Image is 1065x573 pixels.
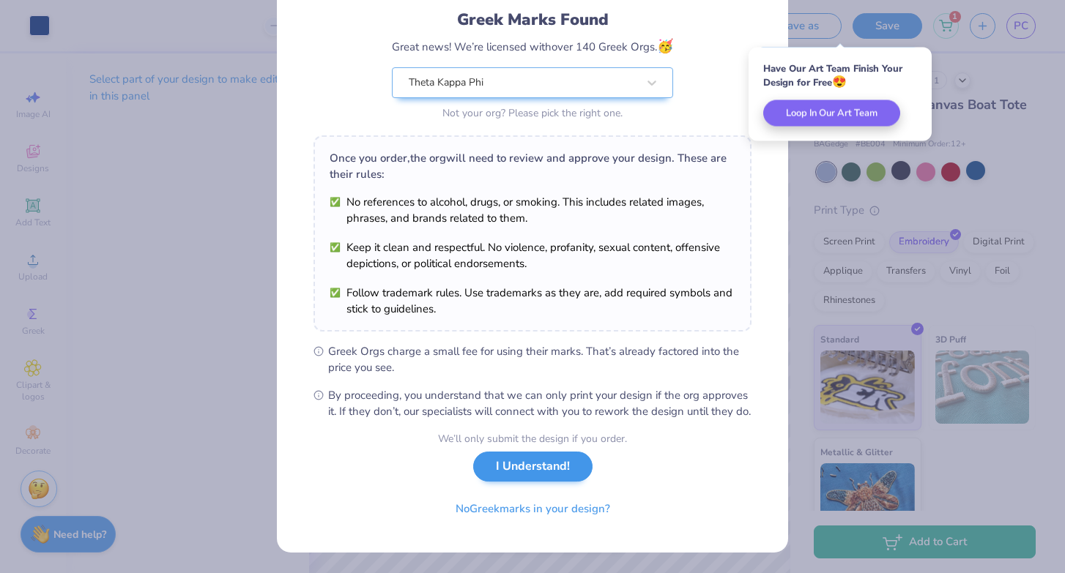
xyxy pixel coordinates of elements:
[763,62,917,89] div: Have Our Art Team Finish Your Design for Free
[330,150,735,182] div: Once you order, the org will need to review and approve your design. These are their rules:
[330,194,735,226] li: No references to alcohol, drugs, or smoking. This includes related images, phrases, and brands re...
[473,452,593,482] button: I Understand!
[392,37,673,56] div: Great news! We’re licensed with over 140 Greek Orgs.
[763,100,900,127] button: Loop In Our Art Team
[438,431,627,446] div: We’ll only submit the design if you order.
[392,8,673,31] div: Greek Marks Found
[328,343,752,375] span: Greek Orgs charge a small fee for using their marks. That’s already factored into the price you see.
[657,37,673,55] span: 🥳
[443,494,623,524] button: NoGreekmarks in your design?
[832,74,847,90] span: 😍
[328,387,752,419] span: By proceeding, you understand that we can only print your design if the org approves it. If they ...
[392,105,673,121] div: Not your org? Please pick the right one.
[330,239,735,271] li: Keep it clean and respectful. No violence, profanity, sexual content, offensive depictions, or po...
[330,285,735,317] li: Follow trademark rules. Use trademarks as they are, add required symbols and stick to guidelines.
